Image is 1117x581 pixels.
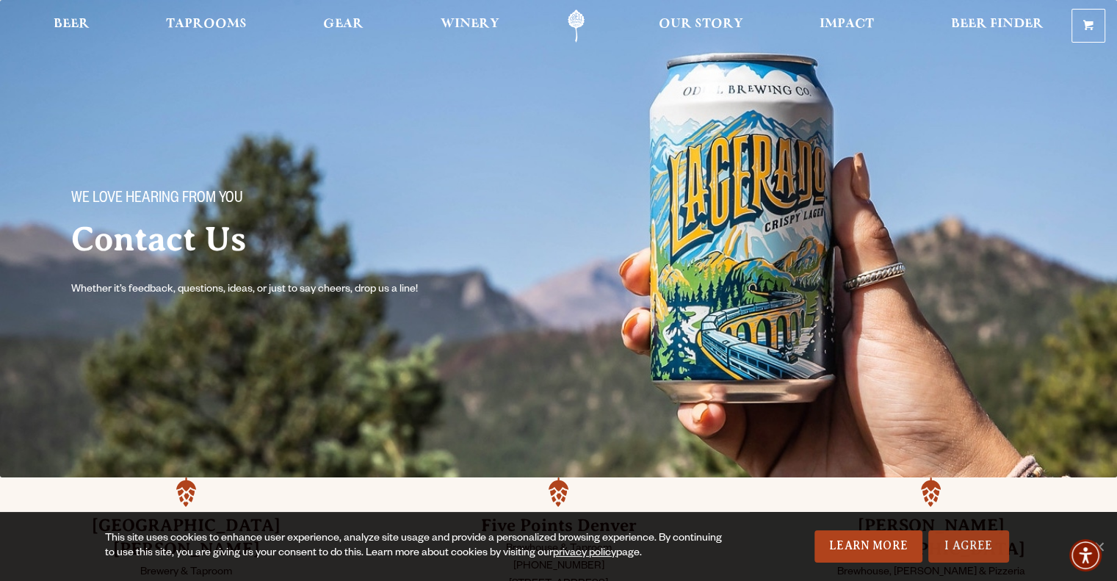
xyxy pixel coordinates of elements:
a: privacy policy [553,548,616,560]
h2: Contact Us [71,221,529,258]
a: Winery [431,10,509,43]
span: Beer [54,18,90,30]
span: Taprooms [166,18,247,30]
a: Impact [810,10,883,43]
a: Learn More [814,530,922,563]
span: Gear [323,18,364,30]
a: Taprooms [156,10,256,43]
span: Winery [441,18,499,30]
span: Our Story [659,18,743,30]
span: Beer Finder [950,18,1043,30]
a: Our Story [649,10,753,43]
a: I Agree [928,530,1009,563]
a: Beer Finder [941,10,1052,43]
a: Beer [44,10,99,43]
p: Whether it’s feedback, questions, ideas, or just to say cheers, drop us a line! [71,281,447,299]
a: Gear [314,10,373,43]
span: We love hearing from you [71,190,243,209]
div: This site uses cookies to enhance user experience, analyze site usage and provide a personalized ... [105,532,731,561]
div: Accessibility Menu [1069,539,1102,571]
span: Impact [820,18,874,30]
a: Odell Home [549,10,604,43]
